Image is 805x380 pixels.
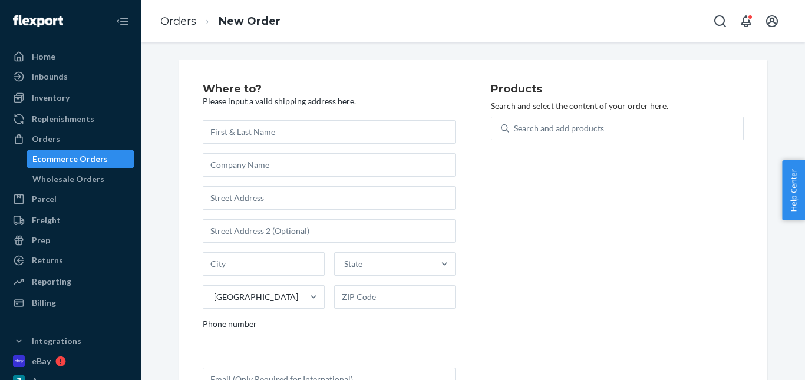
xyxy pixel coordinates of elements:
a: Freight [7,211,134,230]
span: Phone number [203,318,257,335]
ol: breadcrumbs [151,4,290,39]
a: Home [7,47,134,66]
button: Integrations [7,332,134,351]
div: Reporting [32,276,71,288]
a: Inventory [7,88,134,107]
a: Reporting [7,272,134,291]
h2: Products [491,84,744,95]
button: Open notifications [734,9,758,33]
a: Parcel [7,190,134,209]
a: Replenishments [7,110,134,128]
a: Prep [7,231,134,250]
div: Billing [32,297,56,309]
div: Replenishments [32,113,94,125]
input: First & Last Name [203,120,456,144]
div: Inventory [32,92,70,104]
h2: Where to? [203,84,456,95]
div: Wholesale Orders [32,173,104,185]
input: [GEOGRAPHIC_DATA] [213,291,214,303]
div: Parcel [32,193,57,205]
div: Search and add products [514,123,604,134]
input: Company Name [203,153,456,177]
div: Home [32,51,55,62]
div: Integrations [32,335,81,347]
a: Inbounds [7,67,134,86]
a: Orders [7,130,134,148]
div: Returns [32,255,63,266]
input: City [203,252,325,276]
div: Freight [32,214,61,226]
div: State [344,258,362,270]
a: Orders [160,15,196,28]
a: Returns [7,251,134,270]
a: Ecommerce Orders [27,150,135,168]
div: eBay [32,355,51,367]
a: New Order [219,15,281,28]
button: Help Center [782,160,805,220]
a: Billing [7,293,134,312]
a: Wholesale Orders [27,170,135,189]
div: [GEOGRAPHIC_DATA] [214,291,298,303]
button: Open Search Box [708,9,732,33]
input: Street Address [203,186,456,210]
div: Ecommerce Orders [32,153,108,165]
div: Prep [32,234,50,246]
input: ZIP Code [334,285,456,309]
button: Open account menu [760,9,784,33]
div: Orders [32,133,60,145]
img: Flexport logo [13,15,63,27]
input: Street Address 2 (Optional) [203,219,456,243]
p: Please input a valid shipping address here. [203,95,456,107]
div: Inbounds [32,71,68,82]
button: Close Navigation [111,9,134,33]
p: Search and select the content of your order here. [491,100,744,112]
a: eBay [7,352,134,371]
